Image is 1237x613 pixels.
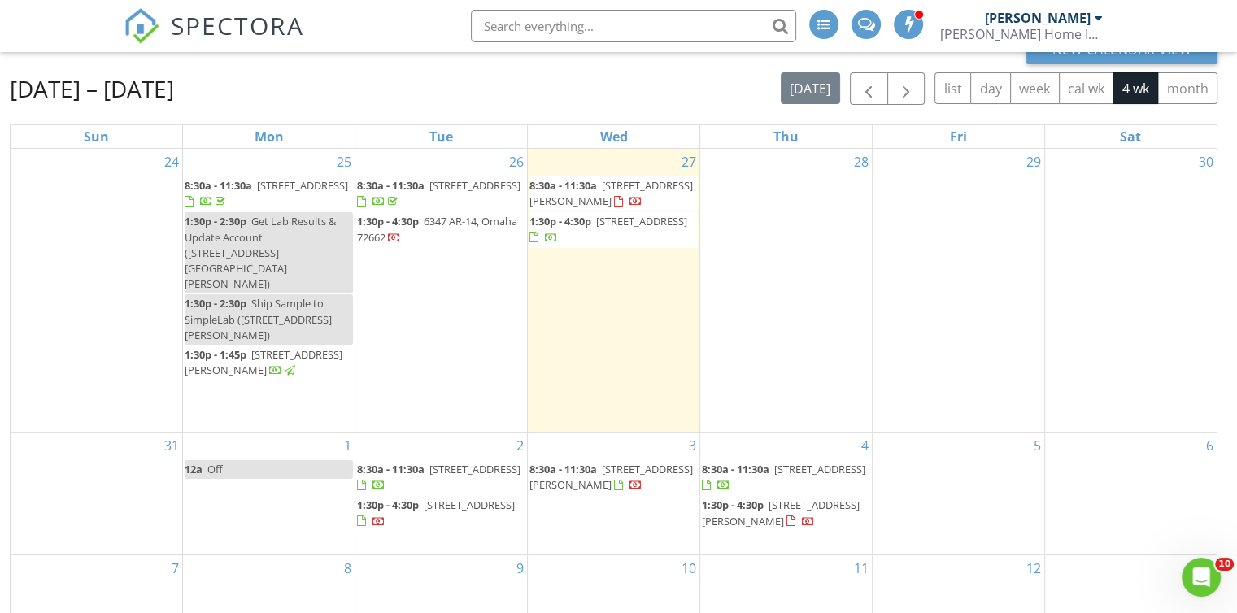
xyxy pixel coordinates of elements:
[333,149,355,175] a: Go to August 25, 2025
[207,462,223,476] span: Off
[357,214,517,244] a: 1:30p - 4:30p 6347 AR-14, Omaha 72662
[185,296,332,341] span: Ship Sample to SimpleLab ([STREET_ADDRESS] [PERSON_NAME])
[168,555,182,581] a: Go to September 7, 2025
[529,212,698,247] a: 1:30p - 4:30p [STREET_ADDRESS]
[529,178,693,208] span: [STREET_ADDRESS][PERSON_NAME]
[1203,433,1217,459] a: Go to September 6, 2025
[257,178,348,193] span: [STREET_ADDRESS]
[185,176,353,211] a: 8:30a - 11:30a [STREET_ADDRESS]
[858,433,872,459] a: Go to September 4, 2025
[506,149,527,175] a: Go to August 26, 2025
[781,72,840,104] button: [DATE]
[850,72,888,106] button: Previous
[529,178,597,193] span: 8:30a - 11:30a
[1023,555,1044,581] a: Go to September 12, 2025
[699,149,872,433] td: Go to August 28, 2025
[357,462,520,492] a: 8:30a - 11:30a [STREET_ADDRESS]
[1010,72,1060,104] button: week
[1030,433,1044,459] a: Go to September 5, 2025
[1059,72,1114,104] button: cal wk
[872,149,1044,433] td: Go to August 29, 2025
[1023,149,1044,175] a: Go to August 29, 2025
[686,433,699,459] a: Go to September 3, 2025
[596,125,630,148] a: Wednesday
[355,149,528,433] td: Go to August 26, 2025
[471,10,796,42] input: Search everything...
[185,178,348,208] a: 8:30a - 11:30a [STREET_ADDRESS]
[185,347,342,377] span: [STREET_ADDRESS][PERSON_NAME]
[341,555,355,581] a: Go to September 8, 2025
[529,462,597,476] span: 8:30a - 11:30a
[357,176,525,211] a: 8:30a - 11:30a [STREET_ADDRESS]
[357,496,525,531] a: 1:30p - 4:30p [STREET_ADDRESS]
[947,125,970,148] a: Friday
[251,125,287,148] a: Monday
[357,178,520,208] a: 8:30a - 11:30a [STREET_ADDRESS]
[529,462,693,492] a: 8:30a - 11:30a [STREET_ADDRESS][PERSON_NAME]
[970,72,1011,104] button: day
[1117,125,1144,148] a: Saturday
[124,22,304,56] a: SPECTORA
[596,214,687,228] span: [STREET_ADDRESS]
[357,462,425,476] span: 8:30a - 11:30a
[355,433,528,555] td: Go to September 2, 2025
[702,460,870,495] a: 8:30a - 11:30a [STREET_ADDRESS]
[357,214,419,228] span: 1:30p - 4:30p
[183,433,355,555] td: Go to September 1, 2025
[699,433,872,555] td: Go to September 4, 2025
[529,176,698,211] a: 8:30a - 11:30a [STREET_ADDRESS][PERSON_NAME]
[872,433,1044,555] td: Go to September 5, 2025
[1196,555,1217,581] a: Go to September 13, 2025
[426,125,456,148] a: Tuesday
[124,8,159,44] img: The Best Home Inspection Software - Spectora
[1215,558,1234,571] span: 10
[678,149,699,175] a: Go to August 27, 2025
[429,462,520,476] span: [STREET_ADDRESS]
[529,178,693,208] a: 8:30a - 11:30a [STREET_ADDRESS][PERSON_NAME]
[702,462,865,492] a: 8:30a - 11:30a [STREET_ADDRESS]
[678,555,699,581] a: Go to September 10, 2025
[185,178,252,193] span: 8:30a - 11:30a
[185,214,246,228] span: 1:30p - 2:30p
[161,149,182,175] a: Go to August 24, 2025
[934,72,971,104] button: list
[11,149,183,433] td: Go to August 24, 2025
[702,498,860,528] a: 1:30p - 4:30p [STREET_ADDRESS][PERSON_NAME]
[529,462,693,492] span: [STREET_ADDRESS][PERSON_NAME]
[529,214,591,228] span: 1:30p - 4:30p
[702,462,769,476] span: 8:30a - 11:30a
[424,498,515,512] span: [STREET_ADDRESS]
[1196,149,1217,175] a: Go to August 30, 2025
[185,347,246,362] span: 1:30p - 1:45p
[851,555,872,581] a: Go to September 11, 2025
[185,462,203,476] span: 12a
[1182,558,1221,597] iframe: Intercom live chat
[887,72,926,106] button: Next
[513,433,527,459] a: Go to September 2, 2025
[11,433,183,555] td: Go to August 31, 2025
[161,433,182,459] a: Go to August 31, 2025
[1157,72,1217,104] button: month
[357,498,515,528] a: 1:30p - 4:30p [STREET_ADDRESS]
[341,433,355,459] a: Go to September 1, 2025
[1044,149,1217,433] td: Go to August 30, 2025
[357,460,525,495] a: 8:30a - 11:30a [STREET_ADDRESS]
[357,214,517,244] span: 6347 AR-14, Omaha 72662
[10,72,174,105] h2: [DATE] – [DATE]
[183,149,355,433] td: Go to August 25, 2025
[702,498,764,512] span: 1:30p - 4:30p
[357,498,419,512] span: 1:30p - 4:30p
[985,10,1091,26] div: [PERSON_NAME]
[185,296,246,311] span: 1:30p - 2:30p
[171,8,304,42] span: SPECTORA
[81,125,112,148] a: Sunday
[529,214,687,244] a: 1:30p - 4:30p [STREET_ADDRESS]
[528,149,700,433] td: Go to August 27, 2025
[357,212,525,247] a: 1:30p - 4:30p 6347 AR-14, Omaha 72662
[513,555,527,581] a: Go to September 9, 2025
[429,178,520,193] span: [STREET_ADDRESS]
[1113,72,1158,104] button: 4 wk
[702,496,870,531] a: 1:30p - 4:30p [STREET_ADDRESS][PERSON_NAME]
[529,460,698,495] a: 8:30a - 11:30a [STREET_ADDRESS][PERSON_NAME]
[770,125,802,148] a: Thursday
